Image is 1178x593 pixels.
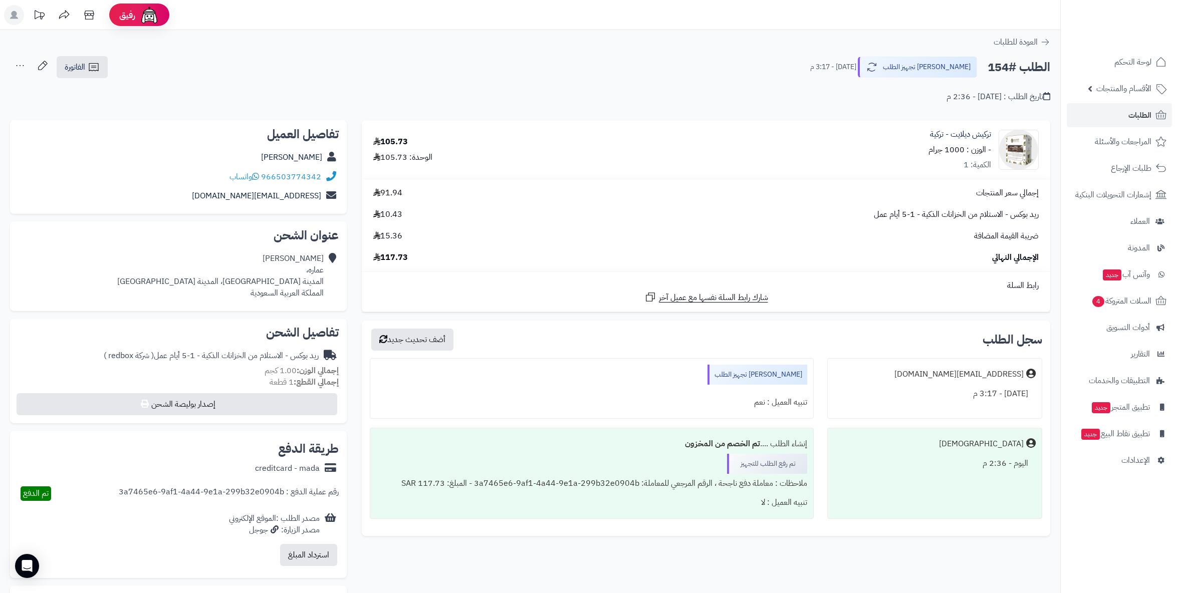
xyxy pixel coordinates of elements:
button: إصدار بوليصة الشحن [17,393,337,415]
a: 966503774342 [261,171,321,183]
small: [DATE] - 3:17 م [810,62,856,72]
span: شارك رابط السلة نفسها مع عميل آخر [659,292,768,304]
a: واتساب [229,171,259,183]
span: العملاء [1130,214,1150,228]
span: إشعارات التحويلات البنكية [1075,188,1151,202]
span: رفيق [119,9,135,21]
a: [EMAIL_ADDRESS][DOMAIN_NAME] [192,190,321,202]
a: الفاتورة [57,56,108,78]
div: creditcard - mada [255,463,320,474]
div: 105.73 [373,136,408,148]
span: العودة للطلبات [994,36,1038,48]
div: تنبيه العميل : نعم [376,393,807,412]
h2: تفاصيل الشحن [18,327,339,339]
small: - الوزن : 1000 جرام [928,144,991,156]
span: 15.36 [373,230,402,242]
span: ضريبة القيمة المضافة [974,230,1039,242]
a: العودة للطلبات [994,36,1050,48]
a: وآتس آبجديد [1067,262,1172,286]
div: اليوم - 2:36 م [834,454,1036,473]
span: لوحة التحكم [1114,55,1151,69]
a: التقارير [1067,342,1172,366]
span: 10.43 [373,209,402,220]
div: رقم عملية الدفع : 3a7465e6-9af1-4a44-9e1a-299b32e0904b [119,486,339,501]
span: تطبيق نقاط البيع [1080,427,1150,441]
img: ai-face.png [139,5,159,25]
span: وآتس آب [1102,267,1150,281]
span: طلبات الإرجاع [1111,161,1151,175]
div: ملاحظات : معاملة دفع ناجحة ، الرقم المرجعي للمعاملة: 3a7465e6-9af1-4a44-9e1a-299b32e0904b - المبل... [376,474,807,493]
div: تنبيه العميل : لا [376,493,807,512]
span: المراجعات والأسئلة [1095,135,1151,149]
button: [PERSON_NAME] تجهيز الطلب [858,57,977,78]
a: الإعدادات [1067,448,1172,472]
b: تم الخصم من المخزون [685,438,760,450]
div: [DATE] - 3:17 م [834,384,1036,404]
img: logo-2.png [1110,27,1168,48]
div: تاريخ الطلب : [DATE] - 2:36 م [947,91,1050,103]
a: التطبيقات والخدمات [1067,369,1172,393]
a: لوحة التحكم [1067,50,1172,74]
span: إجمالي سعر المنتجات [976,187,1039,199]
span: الطلبات [1128,108,1151,122]
span: 91.94 [373,187,402,199]
a: [PERSON_NAME] [261,151,322,163]
div: مصدر الزيارة: جوجل [229,524,320,536]
div: تم رفع الطلب للتجهيز [727,454,807,474]
span: ريد بوكس - الاستلام من الخزانات الذكية - 1-5 أيام عمل [874,209,1039,220]
strong: إجمالي القطع: [294,376,339,388]
span: الأقسام والمنتجات [1096,82,1151,96]
h3: سجل الطلب [983,334,1042,346]
h2: تفاصيل العميل [18,128,339,140]
span: التقارير [1131,347,1150,361]
span: 4 [1092,296,1104,307]
button: استرداد المبلغ [280,544,337,566]
div: رابط السلة [366,280,1046,291]
strong: إجمالي الوزن: [297,365,339,377]
a: المراجعات والأسئلة [1067,130,1172,154]
div: ريد بوكس - الاستلام من الخزانات الذكية - 1-5 أيام عمل [104,350,319,362]
a: تحديثات المنصة [27,5,52,28]
span: جديد [1081,429,1100,440]
a: تطبيق المتجرجديد [1067,395,1172,419]
div: إنشاء الطلب .... [376,434,807,454]
a: طلبات الإرجاع [1067,156,1172,180]
img: 1756559266-Turkish%20Delight%20Left-90x90.png [999,130,1038,170]
h2: الطلب #154 [988,57,1050,78]
a: السلات المتروكة4 [1067,289,1172,313]
h2: طريقة الدفع [278,443,339,455]
a: الطلبات [1067,103,1172,127]
span: الإجمالي النهائي [992,252,1039,263]
a: تطبيق نقاط البيعجديد [1067,422,1172,446]
div: الكمية: 1 [964,159,991,171]
button: أضف تحديث جديد [371,329,453,351]
div: [PERSON_NAME] عماره، المدينة [GEOGRAPHIC_DATA]، المدينة [GEOGRAPHIC_DATA] المملكة العربية السعودية [117,253,324,299]
span: تطبيق المتجر [1091,400,1150,414]
span: جديد [1092,402,1110,413]
small: 1 قطعة [270,376,339,388]
span: التطبيقات والخدمات [1089,374,1150,388]
div: [PERSON_NAME] تجهيز الطلب [708,365,807,385]
a: تركيش ديلايت - تركية [930,129,991,140]
a: أدوات التسويق [1067,316,1172,340]
span: ( شركة redbox ) [104,350,154,362]
div: Open Intercom Messenger [15,554,39,578]
span: 117.73 [373,252,408,263]
span: أدوات التسويق [1106,321,1150,335]
a: شارك رابط السلة نفسها مع عميل آخر [644,291,768,304]
span: جديد [1103,269,1121,280]
span: المدونة [1128,241,1150,255]
span: الفاتورة [65,61,85,73]
span: الإعدادات [1121,453,1150,467]
h2: عنوان الشحن [18,229,339,241]
div: [DEMOGRAPHIC_DATA] [939,438,1024,450]
small: 1.00 كجم [265,365,339,377]
span: تم الدفع [23,487,49,499]
div: مصدر الطلب :الموقع الإلكتروني [229,513,320,536]
div: الوحدة: 105.73 [373,152,432,163]
a: إشعارات التحويلات البنكية [1067,183,1172,207]
div: [EMAIL_ADDRESS][DOMAIN_NAME] [894,369,1024,380]
a: العملاء [1067,209,1172,233]
span: السلات المتروكة [1091,294,1151,308]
